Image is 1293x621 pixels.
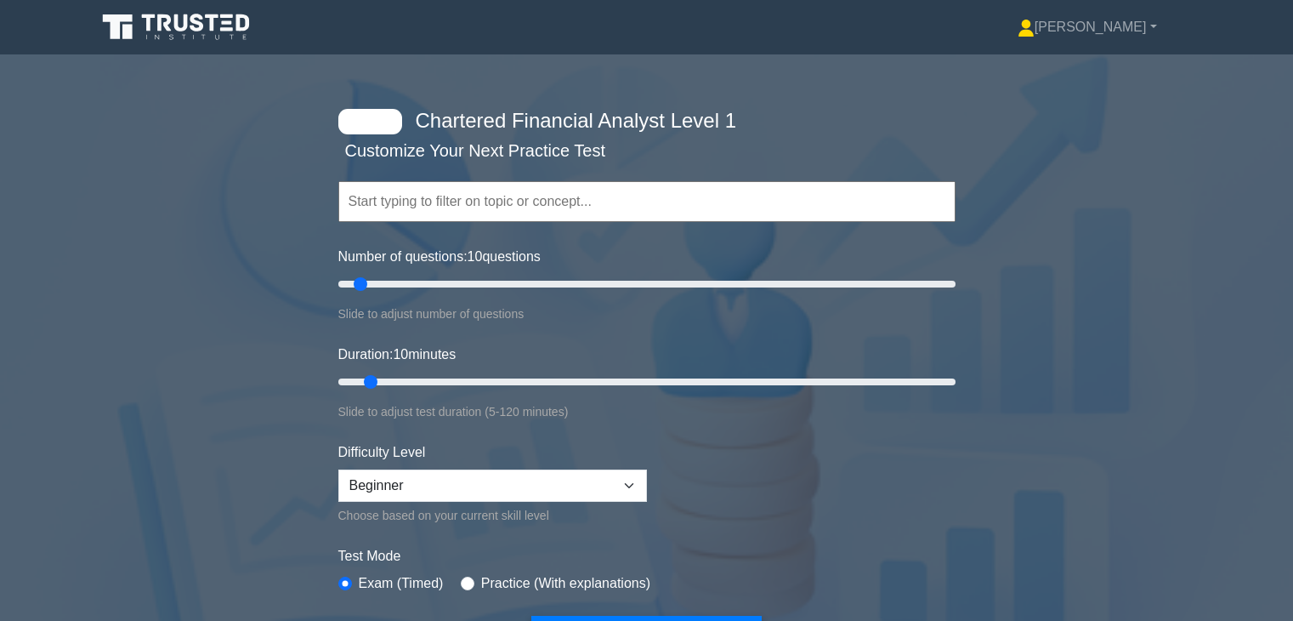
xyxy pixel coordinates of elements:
label: Duration: minutes [338,345,457,365]
span: 10 [393,347,408,362]
label: Number of questions: questions [338,247,541,267]
label: Difficulty Level [338,442,426,463]
a: [PERSON_NAME] [977,10,1198,44]
span: 10 [468,249,483,264]
input: Start typing to filter on topic or concept... [338,181,956,222]
div: Slide to adjust number of questions [338,304,956,324]
div: Choose based on your current skill level [338,505,647,526]
div: Slide to adjust test duration (5-120 minutes) [338,402,956,422]
label: Practice (With explanations) [481,573,650,594]
label: Exam (Timed) [359,573,444,594]
h4: Chartered Financial Analyst Level 1 [409,109,872,134]
label: Test Mode [338,546,956,567]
